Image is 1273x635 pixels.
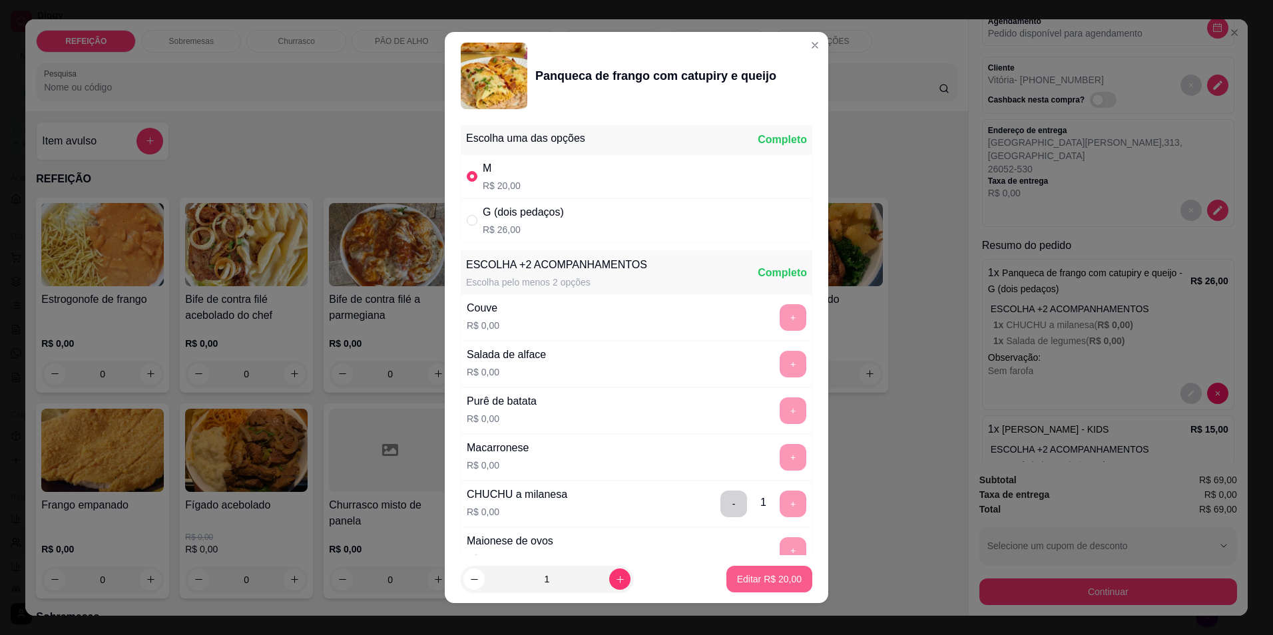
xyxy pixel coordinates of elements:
div: Maionese de ovos [467,533,553,549]
div: Completo [758,265,807,281]
button: Editar R$ 20,00 [726,566,812,592]
p: R$ 26,00 [483,223,564,236]
img: product-image [461,43,527,109]
div: Completo [758,132,807,148]
button: Close [804,35,826,56]
button: increase-product-quantity [609,568,631,590]
p: R$ 0,00 [467,552,553,565]
div: Escolha pelo menos 2 opções [466,276,647,289]
div: 1 [760,495,766,511]
div: Purê de batata [467,393,537,409]
div: Escolha uma das opções [466,130,585,146]
button: decrease-product-quantity [463,568,485,590]
div: G (dois pedaços) [483,204,564,220]
button: delete [720,491,747,517]
div: ESCOLHA +2 ACOMPANHAMENTOS [466,257,647,273]
p: R$ 0,00 [467,459,529,472]
p: R$ 0,00 [467,319,499,332]
div: M [483,160,521,176]
p: R$ 20,00 [483,179,521,192]
p: Editar R$ 20,00 [737,572,802,586]
p: R$ 0,00 [467,412,537,425]
div: Macarronese [467,440,529,456]
p: R$ 0,00 [467,365,546,379]
div: CHUCHU a milanesa [467,487,567,503]
div: Panqueca de frango com catupiry e queijo [535,67,776,85]
div: Salada de alface [467,347,546,363]
p: R$ 0,00 [467,505,567,519]
div: Couve [467,300,499,316]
